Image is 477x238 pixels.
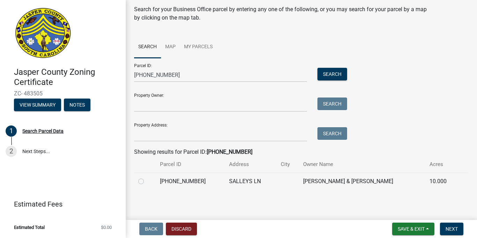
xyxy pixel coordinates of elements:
td: [PERSON_NAME] & [PERSON_NAME] [299,173,425,190]
h4: Jasper County Zoning Certificate [14,67,120,87]
span: $0.00 [101,225,112,230]
button: Save & Exit [392,223,434,235]
strong: [PHONE_NUMBER] [207,149,252,155]
span: Save & Exit [398,226,425,232]
div: Search Parcel Data [22,129,64,134]
span: ZC- 483505 [14,90,112,97]
a: My Parcels [180,36,217,58]
div: 2 [6,146,17,157]
th: Address [225,156,276,173]
button: Search [317,68,347,80]
button: View Summary [14,99,61,111]
th: City [277,156,299,173]
a: Search [134,36,161,58]
div: 1 [6,125,17,137]
th: Owner Name [299,156,425,173]
td: SALLEYS LN [225,173,276,190]
span: Next [446,226,458,232]
button: Discard [166,223,197,235]
img: Jasper County, South Carolina [14,7,72,60]
div: Showing results for Parcel ID: [134,148,469,156]
span: Back [145,226,157,232]
td: [PHONE_NUMBER] [156,173,225,190]
wm-modal-confirm: Notes [64,102,90,108]
button: Search [317,127,347,140]
a: Map [161,36,180,58]
button: Search [317,98,347,110]
span: Estimated Total [14,225,45,230]
button: Back [139,223,163,235]
button: Next [440,223,463,235]
wm-modal-confirm: Summary [14,102,61,108]
p: Search for your Business Office parcel by entering any one of the following, or you may search fo... [134,5,431,22]
th: Acres [425,156,458,173]
button: Notes [64,99,90,111]
th: Parcel ID [156,156,225,173]
td: 10.000 [425,173,458,190]
a: Estimated Fees [6,197,115,211]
